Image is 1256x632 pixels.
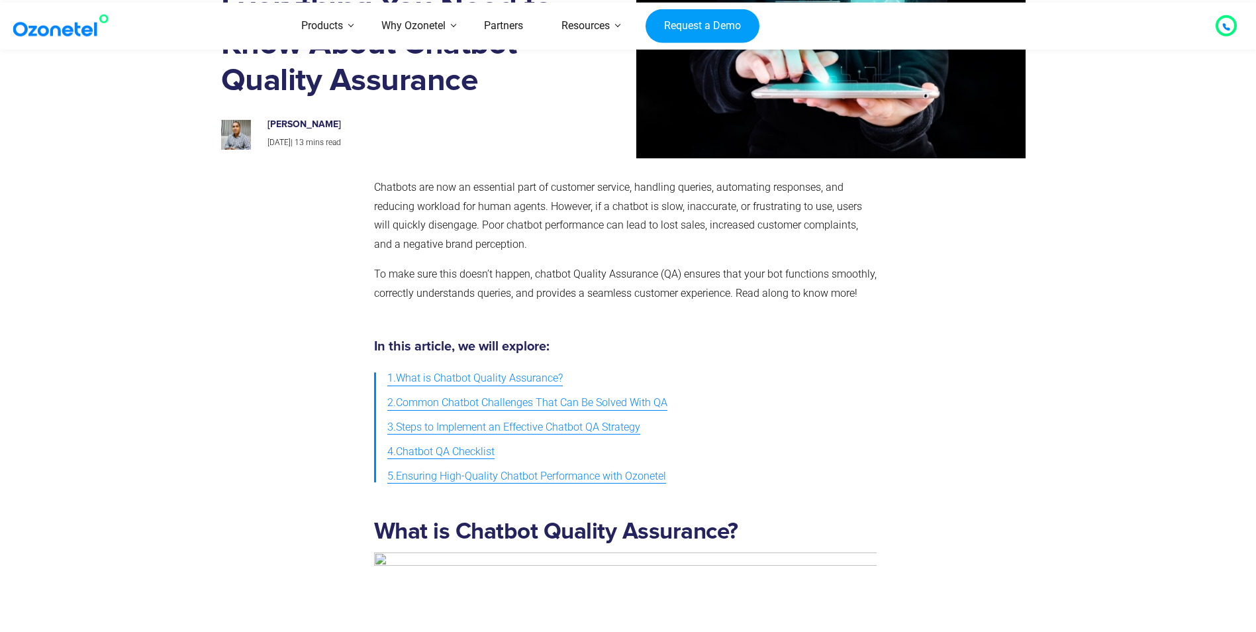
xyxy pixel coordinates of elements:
[465,3,542,50] a: Partners
[306,138,341,147] span: mins read
[387,394,667,413] span: 2.Common Chatbot Challenges That Can Be Solved With QA
[374,340,877,353] h5: In this article, we will explore:
[374,265,877,303] p: To make sure this doesn’t happen, chatbot Quality Assurance (QA) ensures that your bot functions ...
[362,3,465,50] a: Why Ozonetel
[387,467,666,486] span: 5.Ensuring High-Quality Chatbot Performance with Ozonetel
[374,518,877,545] h2: What is Chatbot Quality Assurance?
[387,464,666,489] a: 5.Ensuring High-Quality Chatbot Performance with Ozonetel
[646,9,759,43] a: Request a Demo
[374,178,877,254] p: Chatbots are now an essential part of customer service, handling queries, automating responses, a...
[542,3,629,50] a: Resources
[267,136,547,150] p: |
[387,443,495,462] span: 4.Chatbot QA Checklist
[387,369,563,388] span: 1.What is Chatbot Quality Assurance?
[221,120,251,150] img: prashanth-kancherla_avatar_1-200x200.jpeg
[267,119,547,131] h6: [PERSON_NAME]
[387,440,495,464] a: 4.Chatbot QA Checklist
[295,138,304,147] span: 13
[267,138,291,147] span: [DATE]
[387,391,667,415] a: 2.Common Chatbot Challenges That Can Be Solved With QA
[387,366,563,391] a: 1.What is Chatbot Quality Assurance?
[387,418,640,437] span: 3.Steps to Implement an Effective Chatbot QA Strategy
[387,415,640,440] a: 3.Steps to Implement an Effective Chatbot QA Strategy
[282,3,362,50] a: Products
